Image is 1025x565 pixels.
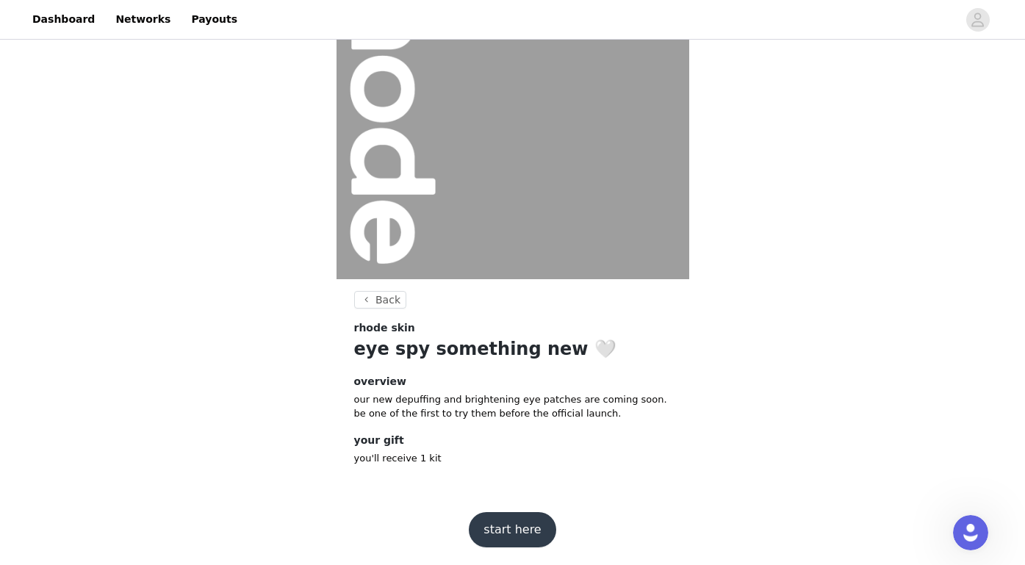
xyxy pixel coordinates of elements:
iframe: Intercom live chat [953,515,988,550]
span: rhode skin [354,320,415,336]
button: Back [354,291,407,309]
h1: eye spy something new 🤍 [354,336,672,362]
button: start here [469,512,555,547]
h4: overview [354,374,672,389]
p: you'll receive 1 kit [354,451,672,466]
a: Payouts [182,3,246,36]
p: our new depuffing and brightening eye patches are coming soon. be one of the first to try them be... [354,392,672,421]
h4: your gift [354,433,672,448]
a: Networks [107,3,179,36]
a: Dashboard [24,3,104,36]
div: avatar [971,8,985,32]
